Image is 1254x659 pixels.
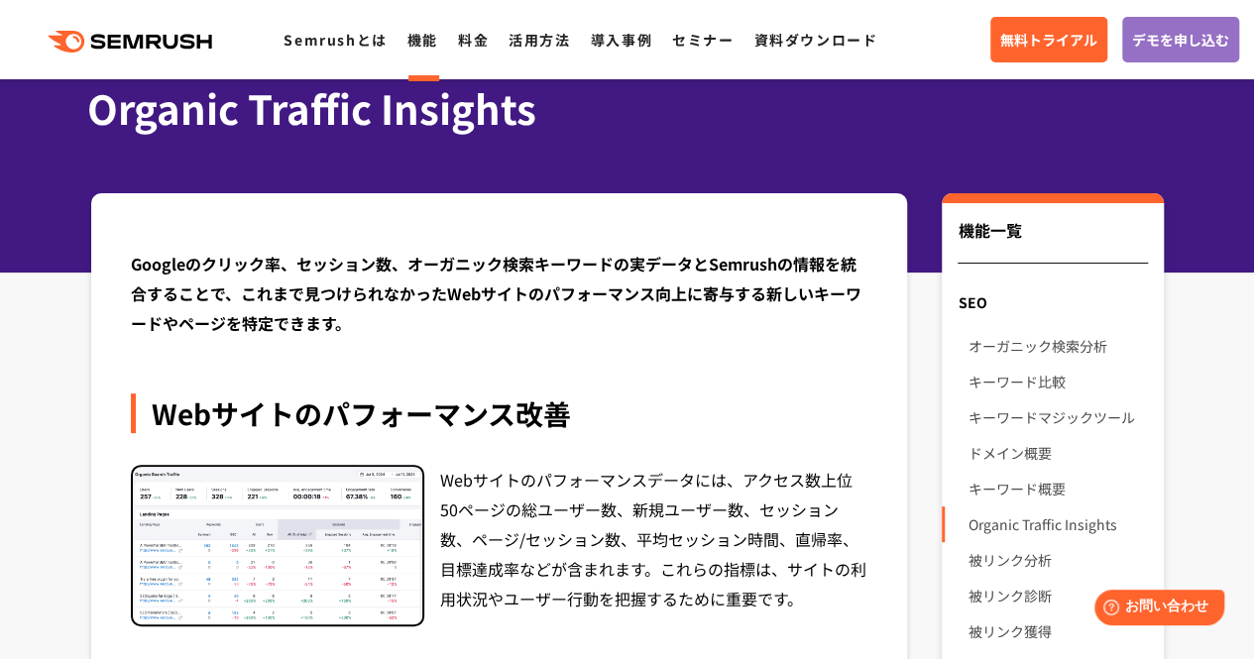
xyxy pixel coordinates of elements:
[753,30,877,50] a: 資料ダウンロード
[440,465,868,626] div: Webサイトのパフォーマンスデータには、アクセス数上位50ページの総ユーザー数、新規ユーザー数、セッション数、ページ/セッション数、平均セッション時間、直帰率、目標達成率などが含まれます。これら...
[1132,29,1229,51] span: デモを申し込む
[968,578,1147,613] a: 被リンク診断
[958,218,1147,264] div: 機能一覧
[942,284,1163,320] div: SEO
[1078,582,1232,637] iframe: Help widget launcher
[591,30,652,50] a: 導入事例
[131,249,868,338] div: Googleのクリック率、セッション数、オーガニック検索キーワードの実データとSemrushの情報を統合することで、これまで見つけられなかったWebサイトのパフォーマンス向上に寄与する新しいキー...
[968,613,1147,649] a: 被リンク獲得
[1000,29,1097,51] span: 無料トライアル
[133,467,422,624] img: Webサイトのパフォーマンス改善
[131,393,868,433] div: Webサイトのパフォーマンス改善
[284,30,387,50] a: Semrushとは
[968,328,1147,364] a: オーガニック検索分析
[968,435,1147,471] a: ドメイン概要
[968,471,1147,506] a: キーワード概要
[968,542,1147,578] a: 被リンク分析
[968,364,1147,399] a: キーワード比較
[672,30,734,50] a: セミナー
[990,17,1107,62] a: 無料トライアル
[407,30,438,50] a: 機能
[1122,17,1239,62] a: デモを申し込む
[509,30,570,50] a: 活用方法
[968,506,1147,542] a: Organic Traffic Insights
[87,79,1148,138] h1: Organic Traffic Insights
[458,30,489,50] a: 料金
[968,399,1147,435] a: キーワードマジックツール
